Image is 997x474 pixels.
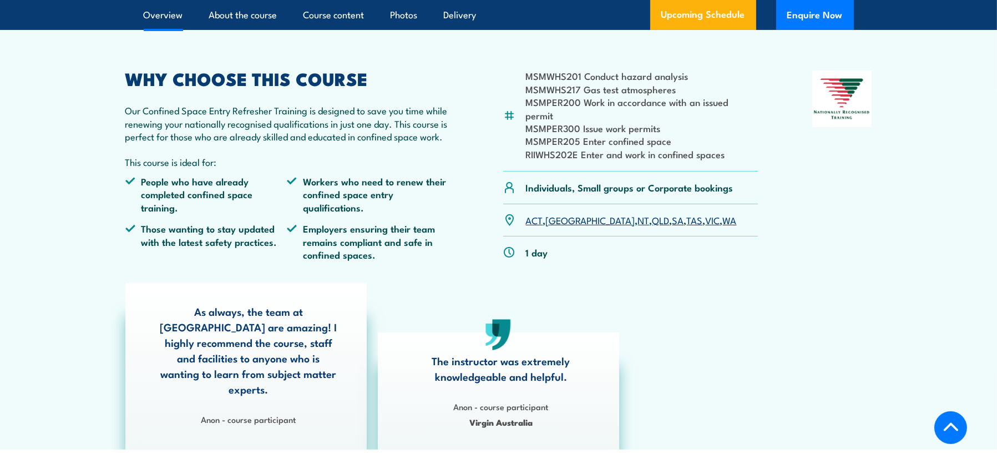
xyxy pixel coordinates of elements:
a: TAS [687,213,703,226]
li: MSMPER205 Enter confined space [526,134,758,147]
p: The instructor was extremely knowledgeable and helpful. [411,353,591,384]
li: Employers ensuring their team remains compliant and safe in confined spaces. [287,222,449,261]
strong: Anon - course participant [201,413,296,425]
p: As always, the team at [GEOGRAPHIC_DATA] are amazing! I highly recommend the course, staff and fa... [158,304,339,397]
h2: WHY CHOOSE THIS COURSE [125,70,449,86]
p: This course is ideal for: [125,155,449,168]
li: MSMWHS217 Gas test atmospheres [526,83,758,95]
li: Those wanting to stay updated with the latest safety practices. [125,222,287,261]
a: SA [672,213,684,226]
li: MSMPER200 Work in accordance with an issued permit [526,95,758,122]
a: NT [638,213,650,226]
li: RIIWHS202E Enter and work in confined spaces [526,148,758,160]
a: ACT [526,213,543,226]
strong: Anon - course participant [453,400,548,412]
span: Virgin Australia [411,416,591,428]
p: 1 day [526,246,548,259]
p: Our Confined Space Entry Refresher Training is designed to save you time while renewing your nati... [125,104,449,143]
a: VIC [706,213,720,226]
p: , , , , , , , [526,214,737,226]
li: Workers who need to renew their confined space entry qualifications. [287,175,449,214]
a: WA [723,213,737,226]
li: MSMPER300 Issue work permits [526,122,758,134]
a: [GEOGRAPHIC_DATA] [546,213,635,226]
li: MSMWHS201 Conduct hazard analysis [526,69,758,82]
li: People who have already completed confined space training. [125,175,287,214]
a: QLD [652,213,670,226]
p: Individuals, Small groups or Corporate bookings [526,181,733,194]
img: Nationally Recognised Training logo. [812,70,872,127]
